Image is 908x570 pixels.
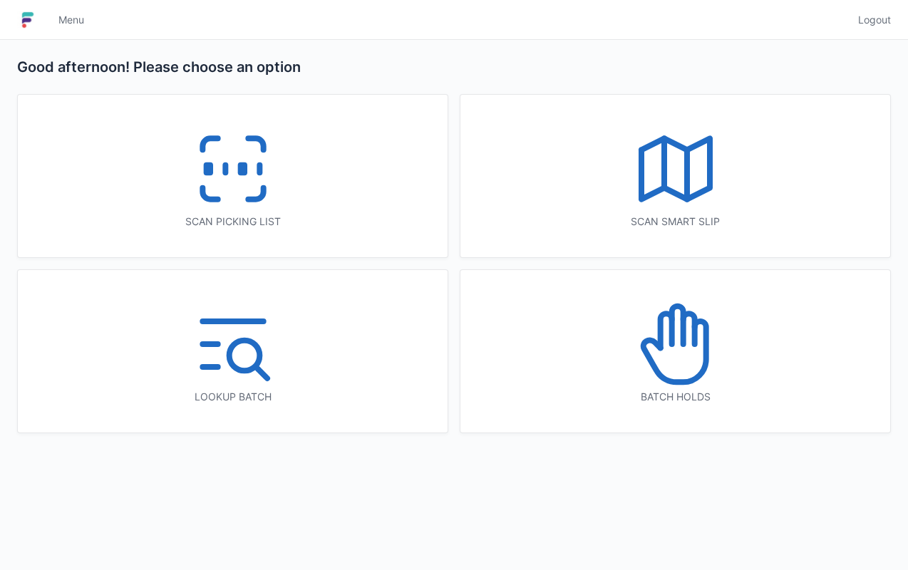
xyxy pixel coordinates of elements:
[58,13,84,27] span: Menu
[850,7,891,33] a: Logout
[858,13,891,27] span: Logout
[17,94,448,258] a: Scan picking list
[460,94,891,258] a: Scan smart slip
[17,269,448,433] a: Lookup batch
[460,269,891,433] a: Batch holds
[489,214,862,229] div: Scan smart slip
[489,390,862,404] div: Batch holds
[17,9,38,31] img: logo-small.jpg
[50,7,93,33] a: Menu
[17,57,891,77] h2: Good afternoon! Please choose an option
[46,214,419,229] div: Scan picking list
[46,390,419,404] div: Lookup batch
